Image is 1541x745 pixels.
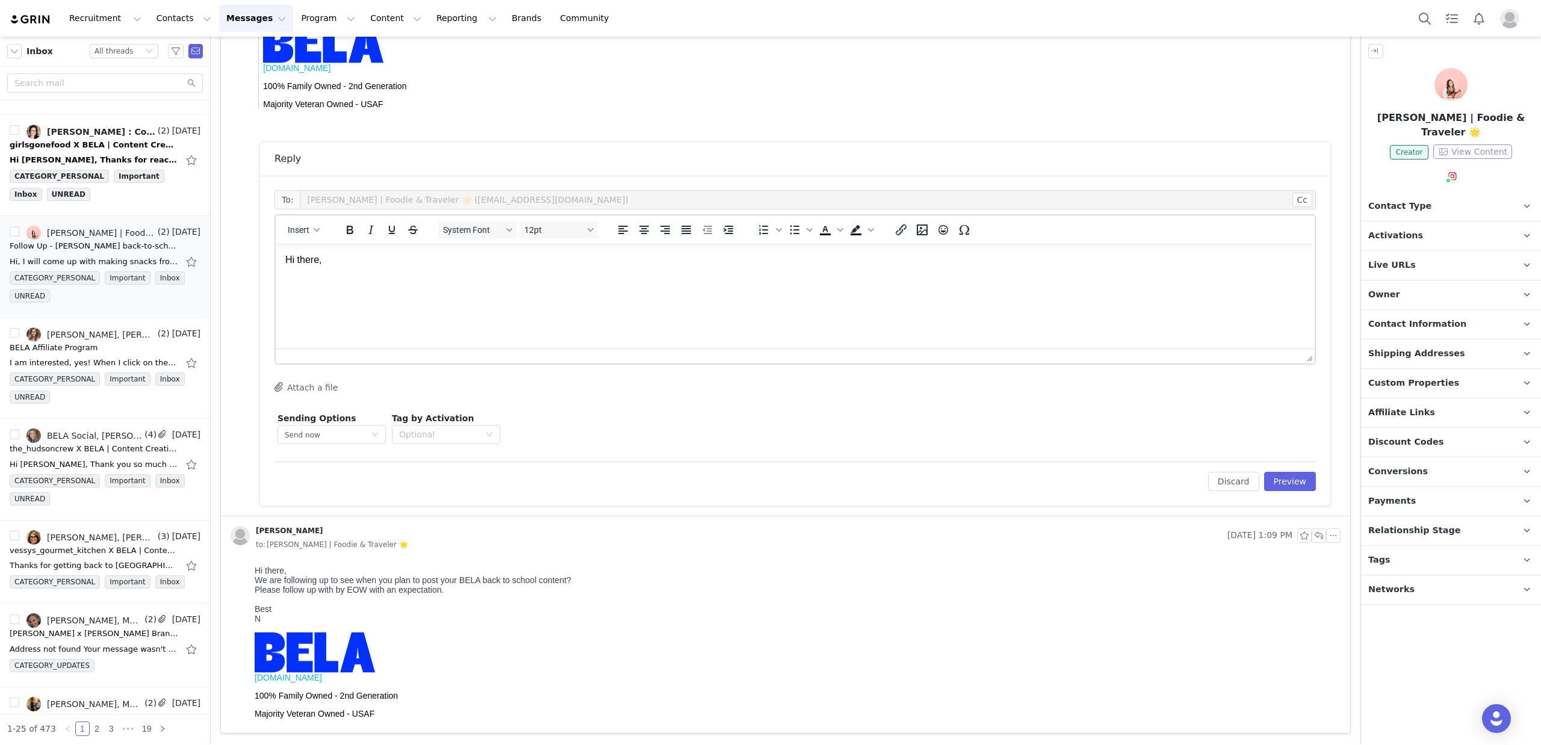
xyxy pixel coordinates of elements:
[1368,406,1435,419] span: Affiliate Links
[231,526,250,545] img: placeholder-profile.jpg
[26,428,142,443] a: BELA Social, [PERSON_NAME]
[403,221,423,238] button: Strikethrough
[399,428,480,441] div: Optional
[1368,377,1459,390] span: Custom Properties
[142,613,157,626] span: (2)
[26,125,155,139] a: [PERSON_NAME] : Cooking Recipes, BELA Social
[5,82,1086,91] div: Regards,
[10,545,178,557] div: vessys_gourmet_kitchen X BELA | Content Creation Campaign | Thanksgiving Content
[613,221,633,238] button: Align left
[5,148,125,158] span: Majority Veteran Owned - USAF
[7,722,56,736] li: 1-25 of 473
[26,226,41,240] img: 6c63c650-0f9e-41d0-9a2b-c45d6e4ecb11.jpg
[1227,528,1292,543] span: [DATE] 1:09 PM
[221,516,1350,561] div: [PERSON_NAME] [DATE] 1:09 PMto:[PERSON_NAME] | Foodie & Traveler 🌟
[26,530,41,545] img: 4f6c161e-7e66-47e5-ab36-e5582b20f491.jpg
[5,63,1086,72] div: Please let me know which payment method you want to proceed for $55 paid (Venmo/Zelle/Paypal). Ed...
[26,428,41,443] img: 367602be-f76b-41b5-b8c7-f14c348a7b56.jpg
[283,221,324,238] button: Insert
[1302,349,1315,363] div: Press the Up and Down arrow keys to resize the editor.
[47,188,90,201] span: UNREAD
[10,643,178,655] div: Address not found Your message wasn't delivered to Sales@cigarettesandkale.com because the addres...
[146,48,153,56] i: icon: down
[784,221,814,238] div: Bullet list
[10,154,178,166] div: Hi Nick, Thanks for reaching out. I've applied to the campaign. Sounds like a great opportunity! ...
[90,722,104,736] li: 2
[26,327,41,342] img: 2334a8dd-6093-446f-90c3-e9a4b2df5ec1.jpg
[1368,465,1428,478] span: Conversions
[1368,583,1415,596] span: Networks
[155,125,170,137] span: (2)
[1434,68,1468,101] img: Vee Dinh | Foodie & Traveler 🌟
[10,170,109,183] span: CATEGORY_PERSONAL
[155,530,170,543] span: (3)
[10,575,100,589] span: CATEGORY_PERSONAL
[5,5,1086,63] p: Hi there, We are following up to see when you plan to post your BELA back to school content? Plea...
[231,526,323,545] a: [PERSON_NAME]
[10,391,50,404] span: UNREAD
[1368,259,1416,272] span: Live URLs
[119,722,138,736] span: •••
[10,459,178,471] div: Hi Nick, Thank you so much for getting back to me and for being upfront about your budget. I comp...
[1439,5,1465,32] a: Tasks
[1264,472,1316,491] button: Preview
[10,443,178,455] div: the_hudsoncrew X BELA | Content Creation Campaign | Thanksgiving Content
[815,221,845,238] div: Text color
[486,431,493,439] i: icon: down
[61,722,75,736] li: Previous Page
[26,613,142,628] a: [PERSON_NAME], Mail Delivery Subsystem, BELA Social
[104,722,119,736] li: 3
[47,431,142,441] div: BELA Social, [PERSON_NAME]
[138,722,156,736] li: 19
[1390,145,1429,159] span: Creator
[256,538,408,551] span: [PERSON_NAME] | Foodie & Traveler 🌟
[75,722,90,736] li: 1
[10,271,100,285] span: CATEGORY_PERSONAL
[119,722,138,736] li: Next 3 Pages
[553,5,622,32] a: Community
[155,722,170,736] li: Next Page
[26,125,41,139] img: 6484df48-7455-4721-a060-f44de092d540.jpg
[718,221,739,238] button: Increase indent
[10,14,52,25] img: grin logo
[392,413,474,423] span: Tag by Activation
[10,474,100,487] span: CATEGORY_PERSONAL
[1448,172,1457,181] img: instagram.svg
[5,5,1086,14] div: Hi,
[274,190,300,209] span: To:
[1433,144,1512,159] button: View Content
[26,226,155,240] a: [PERSON_NAME] | Foodie & Traveler 🌟, BELA Social
[10,628,178,640] div: Rebecca x BELA Brand Seafood Let’s Collab!
[5,43,1086,53] div: To confirm, I will make an Instagram Reel (added you as a collaborator) + story + website review ...
[429,5,504,32] button: Reporting
[363,5,429,32] button: Content
[754,221,784,238] div: Numbered list
[10,492,50,505] span: UNREAD
[47,127,155,137] div: [PERSON_NAME] : Cooking Recipes, BELA Social
[219,5,293,32] button: Messages
[1208,472,1259,491] button: Discard
[76,722,89,735] a: 1
[13,282,133,291] span: Majority Veteran Owned - USAF
[1412,5,1438,32] button: Search
[188,44,203,58] span: Send Email
[26,327,155,342] a: [PERSON_NAME], [PERSON_NAME], [PERSON_NAME] Social
[10,711,166,723] div: Ray x BELA Brand Seafood Let’s Collab!
[155,372,185,386] span: Inbox
[26,697,41,711] img: 3bb0c2e2-1447-4c3c-9309-0ef99dd73e69.jpg
[105,474,150,487] span: Important
[10,289,50,303] span: UNREAD
[26,613,41,628] img: 99a1852f-9d55-463d-abb2-b18c5897e386--s.jpg
[155,271,185,285] span: Inbox
[1368,229,1423,243] span: Activations
[187,79,196,87] i: icon: search
[1500,9,1519,28] img: placeholder-profile.jpg
[438,221,516,238] button: Fonts
[150,120,293,130] a: [EMAIL_ADDRESS][DOMAIN_NAME]
[47,228,155,238] div: [PERSON_NAME] | Foodie & Traveler 🌟, BELA Social
[10,139,178,151] div: girlsgonefood X BELA | Content Creation Campaign | Thanksgiving Content
[10,188,42,201] span: Inbox
[95,45,133,58] div: All threads
[26,697,142,711] a: [PERSON_NAME], Mail Delivery Subsystem, BELA Social
[47,699,142,709] div: [PERSON_NAME], Mail Delivery Subsystem, BELA Social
